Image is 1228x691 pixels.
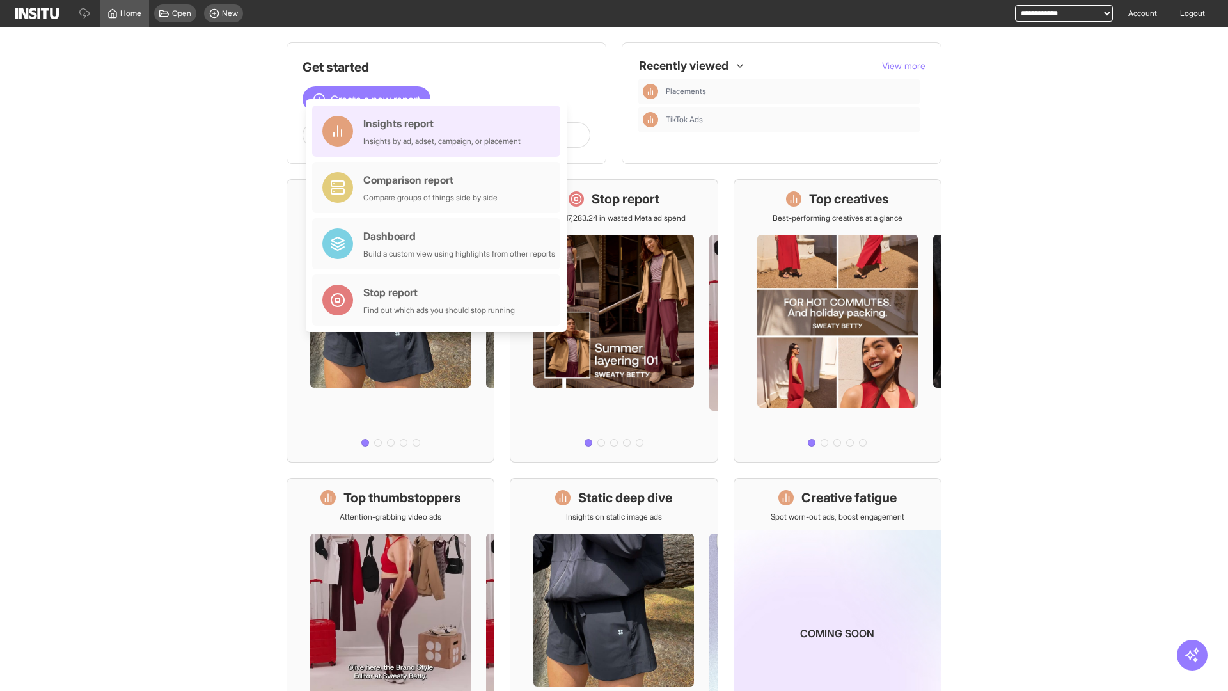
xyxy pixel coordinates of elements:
[666,86,706,97] span: Placements
[340,512,441,522] p: Attention-grabbing video ads
[666,115,915,125] span: TikTok Ads
[566,512,662,522] p: Insights on static image ads
[882,60,925,72] button: View more
[363,172,498,187] div: Comparison report
[222,8,238,19] span: New
[15,8,59,19] img: Logo
[643,112,658,127] div: Insights
[643,84,658,99] div: Insights
[882,60,925,71] span: View more
[120,8,141,19] span: Home
[363,305,515,315] div: Find out which ads you should stop running
[303,86,430,112] button: Create a new report
[363,249,555,259] div: Build a custom view using highlights from other reports
[666,115,703,125] span: TikTok Ads
[331,91,420,107] span: Create a new report
[510,179,718,463] a: Stop reportSave £17,283.24 in wasted Meta ad spend
[343,489,461,507] h1: Top thumbstoppers
[363,116,521,131] div: Insights report
[592,190,659,208] h1: Stop report
[773,213,902,223] p: Best-performing creatives at a glance
[172,8,191,19] span: Open
[303,58,590,76] h1: Get started
[578,489,672,507] h1: Static deep dive
[542,213,686,223] p: Save £17,283.24 in wasted Meta ad spend
[363,228,555,244] div: Dashboard
[666,86,915,97] span: Placements
[363,285,515,300] div: Stop report
[363,193,498,203] div: Compare groups of things side by side
[809,190,889,208] h1: Top creatives
[734,179,941,463] a: Top creativesBest-performing creatives at a glance
[363,136,521,147] div: Insights by ad, adset, campaign, or placement
[287,179,494,463] a: What's live nowSee all active ads instantly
